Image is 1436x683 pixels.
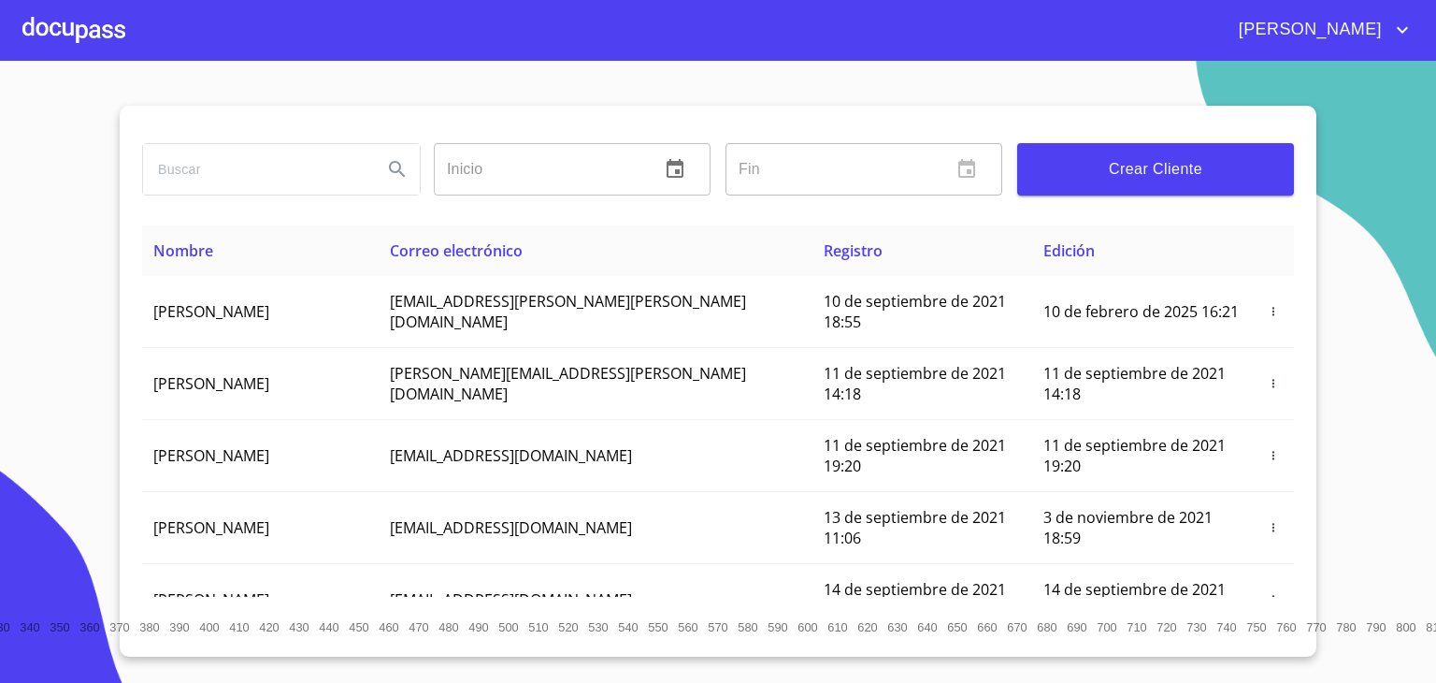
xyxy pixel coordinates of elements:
[375,147,420,192] button: Search
[45,612,75,642] button: 350
[344,612,374,642] button: 450
[643,612,673,642] button: 550
[797,620,817,634] span: 600
[827,620,847,634] span: 610
[1271,612,1301,642] button: 760
[20,620,39,634] span: 340
[1182,612,1212,642] button: 730
[153,373,269,394] span: [PERSON_NAME]
[1391,612,1421,642] button: 800
[139,620,159,634] span: 380
[1306,620,1326,634] span: 770
[588,620,608,634] span: 530
[824,435,1006,476] span: 11 de septiembre de 2021 19:20
[1043,301,1239,322] span: 10 de febrero de 2025 16:21
[438,620,458,634] span: 480
[194,612,224,642] button: 400
[498,620,518,634] span: 500
[524,612,553,642] button: 510
[1062,612,1092,642] button: 690
[314,612,344,642] button: 440
[153,589,269,610] span: [PERSON_NAME]
[733,612,763,642] button: 580
[1156,620,1176,634] span: 720
[1097,620,1116,634] span: 700
[678,620,697,634] span: 560
[494,612,524,642] button: 500
[390,240,523,261] span: Correo electrónico
[853,612,883,642] button: 620
[883,612,912,642] button: 630
[1225,15,1414,45] button: account of current user
[673,612,703,642] button: 560
[153,240,213,261] span: Nombre
[1127,620,1146,634] span: 710
[824,507,1006,548] span: 13 de septiembre de 2021 11:06
[409,620,428,634] span: 470
[824,579,1006,620] span: 14 de septiembre de 2021 12:26
[390,445,632,466] span: [EMAIL_ADDRESS][DOMAIN_NAME]
[738,620,757,634] span: 580
[1225,15,1391,45] span: [PERSON_NAME]
[942,612,972,642] button: 650
[763,612,793,642] button: 590
[558,620,578,634] span: 520
[224,612,254,642] button: 410
[319,620,338,634] span: 440
[613,612,643,642] button: 540
[1242,612,1271,642] button: 750
[1017,143,1294,196] button: Crear Cliente
[284,612,314,642] button: 430
[583,612,613,642] button: 530
[1043,240,1095,261] span: Edición
[468,620,488,634] span: 490
[1276,620,1296,634] span: 760
[1032,156,1279,182] span: Crear Cliente
[824,240,883,261] span: Registro
[1043,579,1226,620] span: 14 de septiembre de 2021 12:26
[75,612,105,642] button: 360
[153,301,269,322] span: [PERSON_NAME]
[553,612,583,642] button: 520
[1366,620,1386,634] span: 790
[1186,620,1206,634] span: 730
[254,612,284,642] button: 420
[50,620,69,634] span: 350
[1043,435,1226,476] span: 11 de septiembre de 2021 19:20
[1216,620,1236,634] span: 740
[912,612,942,642] button: 640
[434,612,464,642] button: 480
[618,620,638,634] span: 540
[390,363,746,404] span: [PERSON_NAME][EMAIL_ADDRESS][PERSON_NAME][DOMAIN_NAME]
[1246,620,1266,634] span: 750
[1043,363,1226,404] span: 11 de septiembre de 2021 14:18
[1301,612,1331,642] button: 770
[153,445,269,466] span: [PERSON_NAME]
[1067,620,1086,634] span: 690
[464,612,494,642] button: 490
[1122,612,1152,642] button: 710
[917,620,937,634] span: 640
[1092,612,1122,642] button: 700
[824,291,1006,332] span: 10 de septiembre de 2021 18:55
[109,620,129,634] span: 370
[289,620,309,634] span: 430
[79,620,99,634] span: 360
[1361,612,1391,642] button: 790
[169,620,189,634] span: 390
[1007,620,1027,634] span: 670
[1212,612,1242,642] button: 740
[857,620,877,634] span: 620
[379,620,398,634] span: 460
[1032,612,1062,642] button: 680
[1331,612,1361,642] button: 780
[977,620,997,634] span: 660
[528,620,548,634] span: 510
[972,612,1002,642] button: 660
[1396,620,1415,634] span: 800
[1152,612,1182,642] button: 720
[165,612,194,642] button: 390
[823,612,853,642] button: 610
[15,612,45,642] button: 340
[1002,612,1032,642] button: 670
